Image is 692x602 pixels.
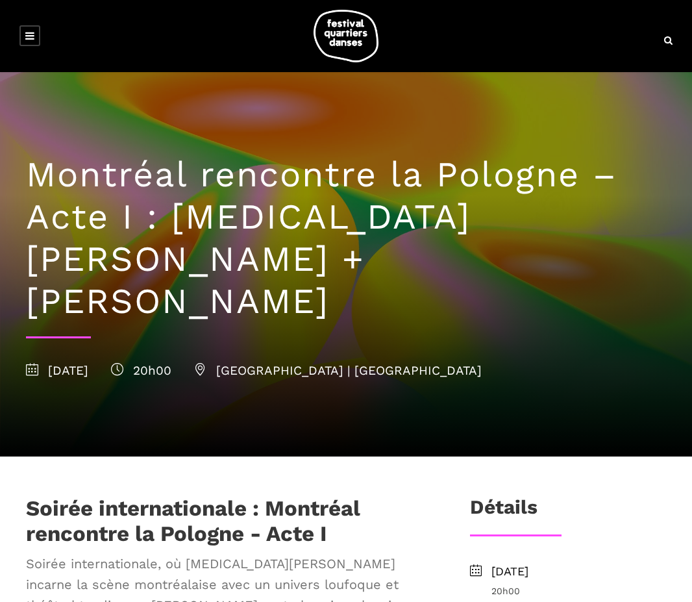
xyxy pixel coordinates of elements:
[470,495,538,528] h3: Détails
[111,363,171,378] span: 20h00
[26,495,428,547] h1: Soirée internationale : Montréal rencontre la Pologne - Acte I
[26,154,666,322] h1: Montréal rencontre la Pologne – Acte I : [MEDICAL_DATA][PERSON_NAME] + [PERSON_NAME]
[491,562,666,581] span: [DATE]
[194,363,482,378] span: [GEOGRAPHIC_DATA] | [GEOGRAPHIC_DATA]
[314,10,378,62] img: logo-fqd-med
[26,363,88,378] span: [DATE]
[491,584,666,598] span: 20h00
